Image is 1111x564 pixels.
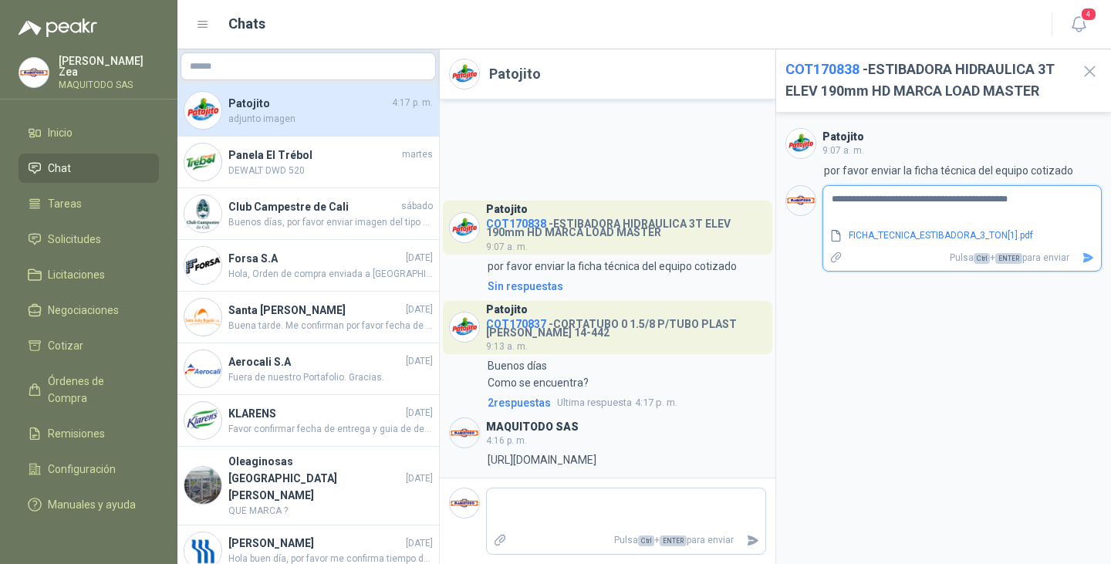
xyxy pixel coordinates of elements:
img: Company Logo [450,488,479,518]
h4: Patojito [228,95,389,112]
p: por favor enviar la ficha técnica del equipo cotizado [824,162,1073,179]
p: [URL][DOMAIN_NAME] [488,451,596,468]
a: Company LogoClub Campestre de CalisábadoBuenos días, por favor enviar imagen del tipo de llave qu... [177,188,439,240]
a: Cotizar [19,331,159,360]
span: DEWALT DWD 520 [228,164,433,178]
span: [DATE] [406,536,433,551]
span: Fuera de nuestro Portafolio. Gracias. [228,370,433,385]
img: Company Logo [450,59,479,89]
span: 9:07 a. m. [486,241,528,252]
h4: Santa [PERSON_NAME] [228,302,403,319]
span: 9:07 a. m. [822,145,864,156]
img: Company Logo [450,213,479,242]
span: martes [402,147,433,162]
a: Órdenes de Compra [19,366,159,413]
img: Company Logo [184,92,221,129]
span: 4 [1080,7,1097,22]
h4: Club Campestre de Cali [228,198,398,215]
label: Adjuntar archivos [487,527,513,554]
img: Company Logo [184,350,221,387]
h4: Panela El Trébol [228,147,399,164]
span: ENTER [660,535,687,546]
a: Company LogoPanela El TrébolmartesDEWALT DWD 520 [177,137,439,188]
a: Company LogoKLARENS[DATE]Favor confirmar fecha de entrega y guia de despacho. [177,395,439,447]
img: Company Logo [19,58,49,87]
span: COT170838 [486,218,546,230]
span: Configuración [48,461,116,478]
span: 4:16 p. m. [486,435,527,446]
button: Enviar [740,527,765,554]
span: Chat [48,160,71,177]
span: Ctrl [638,535,654,546]
a: 2respuestasUltima respuesta4:17 p. m. [485,394,766,411]
h4: KLARENS [228,405,403,422]
a: Remisiones [19,419,159,448]
h1: Chats [228,13,265,35]
span: [DATE] [406,406,433,420]
img: Company Logo [184,467,221,504]
span: QUE MARCA ? [228,504,433,518]
span: Licitaciones [48,266,105,283]
span: COT170837 [486,318,546,330]
a: Company LogoOleaginosas [GEOGRAPHIC_DATA][PERSON_NAME][DATE]QUE MARCA ? [177,447,439,525]
span: Ctrl [974,253,990,264]
a: Manuales y ayuda [19,490,159,519]
span: Buenos días, por favor enviar imagen del tipo de llave que requiere, y especificar si pulgadas o ... [228,215,433,230]
h2: - ESTIBADORA HIDRAULICA 3T ELEV 190mm HD MARCA LOAD MASTER [785,59,1069,103]
img: Company Logo [184,299,221,336]
img: Company Logo [450,418,479,447]
span: Órdenes de Compra [48,373,144,407]
a: Negociaciones [19,296,159,325]
span: Buena tarde. Me confirman por favor fecha de entrega. Gracias [228,319,433,333]
span: 9:13 a. m. [486,341,528,352]
h4: - ESTIBADORA HIDRAULICA 3T ELEV 190mm HD MARCA LOAD MASTER [486,214,766,237]
a: Chat [19,154,159,183]
a: Inicio [19,118,159,147]
button: 4 [1065,11,1092,39]
span: [DATE] [406,302,433,317]
p: Pulsa + para enviar [849,245,1076,272]
a: Company LogoForsa S.A[DATE]Hola, Orden de compra enviada a [GEOGRAPHIC_DATA], este material se re... [177,240,439,292]
a: Company LogoPatojito4:17 p. m.adjunto imagen [177,85,439,137]
span: Manuales y ayuda [48,496,136,513]
span: Remisiones [48,425,105,442]
button: Enviar [1076,245,1101,272]
h3: Patojito [822,133,864,141]
img: Company Logo [184,195,221,232]
p: MAQUITODO SAS [59,80,159,89]
a: FICHA_TECNICA_ESTIBADORA_3_TON[1].pdf [843,228,1076,243]
a: Configuración [19,454,159,484]
span: Inicio [48,124,73,141]
a: Solicitudes [19,225,159,254]
span: adjunto imagen [228,112,433,127]
h3: Patojito [486,306,528,314]
span: [DATE] [406,354,433,369]
span: Negociaciones [48,302,119,319]
span: ENTER [995,253,1022,264]
span: Tareas [48,195,82,212]
h4: Forsa S.A [228,250,403,267]
h4: Aerocali S.A [228,353,403,370]
img: Company Logo [786,129,816,158]
img: Company Logo [184,144,221,181]
span: sábado [401,199,433,214]
h4: [PERSON_NAME] [228,535,403,552]
h3: Patojito [486,205,528,214]
h3: MAQUITODO SAS [486,423,579,431]
a: Company LogoSanta [PERSON_NAME][DATE]Buena tarde. Me confirman por favor fecha de entrega. Gracias [177,292,439,343]
a: Company LogoAerocali S.A[DATE]Fuera de nuestro Portafolio. Gracias. [177,343,439,395]
span: 4:17 p. m. [392,96,433,110]
a: Licitaciones [19,260,159,289]
span: Cotizar [48,337,83,354]
span: Solicitudes [48,231,101,248]
h4: - CORTATUBO 0 1.5/8 P/TUBO PLAST [PERSON_NAME] 14-442 [486,314,766,337]
img: Company Logo [450,312,479,342]
img: Company Logo [184,247,221,284]
img: Company Logo [786,186,816,215]
span: Favor confirmar fecha de entrega y guia de despacho. [228,422,433,437]
label: Adjuntar archivos [823,245,849,272]
img: Company Logo [184,402,221,439]
div: Sin respuestas [488,278,563,295]
a: Sin respuestas [485,278,766,295]
span: Hola, Orden de compra enviada a [GEOGRAPHIC_DATA], este material se recogera. Me confirmas horari... [228,267,433,282]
